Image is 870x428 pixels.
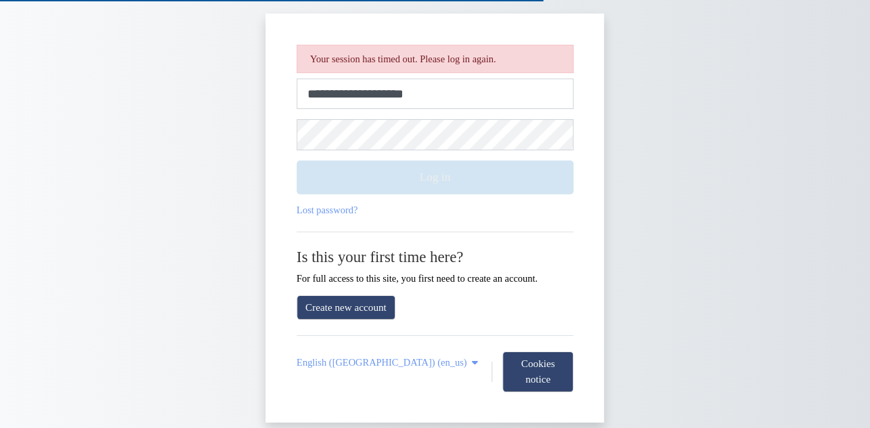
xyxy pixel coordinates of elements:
[297,45,573,73] div: Your session has timed out. Please log in again.
[297,357,481,368] a: English (United States) ‎(en_us)‎
[297,248,573,284] div: For full access to this site, you first need to create an account.
[503,351,573,392] button: Cookies notice
[297,295,395,320] a: Create new account
[297,248,573,266] h2: Is this your first time here?
[297,160,573,194] button: Log in
[297,205,357,215] a: Lost password?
